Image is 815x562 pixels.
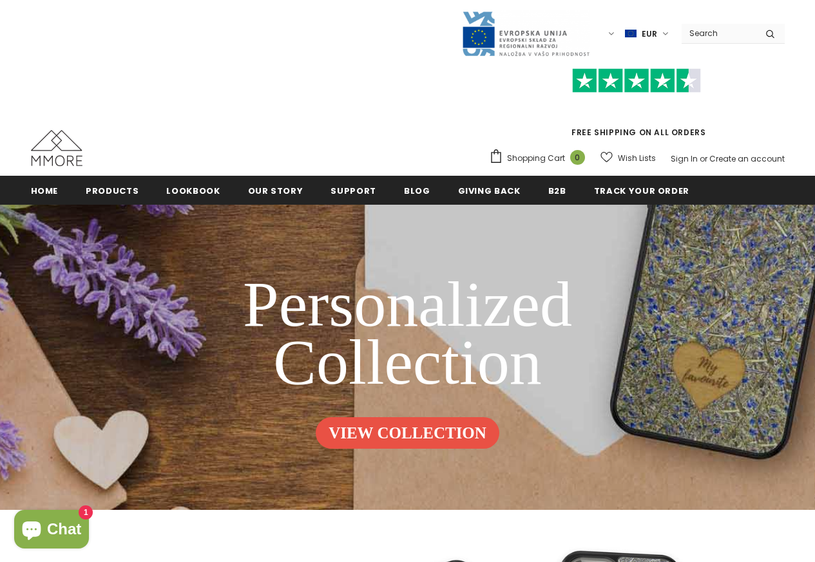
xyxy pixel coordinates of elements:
inbox-online-store-chat: Shopify online store chat [10,510,93,552]
span: support [331,185,376,197]
input: Search Site [682,24,756,42]
span: Blog [404,185,430,197]
a: Wish Lists [600,147,656,169]
a: Sign In [671,153,698,164]
a: Create an account [709,153,785,164]
a: Track your order [594,176,689,205]
span: Products [86,185,139,197]
span: Our Story [248,185,303,197]
img: Trust Pilot Stars [572,68,701,93]
span: Track your order [594,185,689,197]
span: Wish Lists [618,152,656,165]
a: Products [86,176,139,205]
a: Home [31,176,59,205]
span: Home [31,185,59,197]
span: EUR [642,28,657,41]
a: Giving back [458,176,521,205]
span: Lookbook [166,185,220,197]
a: VIEW COLLECTION [316,417,499,449]
span: B2B [548,185,566,197]
span: 0 [570,150,585,165]
span: or [700,153,707,164]
a: Javni Razpis [461,28,590,39]
span: Giving back [458,185,521,197]
a: Shopping Cart 0 [489,149,591,168]
a: support [331,176,376,205]
span: Personalized Collection [243,268,572,398]
a: Blog [404,176,430,205]
span: FREE SHIPPING ON ALL ORDERS [489,74,785,138]
a: Our Story [248,176,303,205]
a: Lookbook [166,176,220,205]
a: B2B [548,176,566,205]
img: Javni Razpis [461,10,590,57]
img: MMORE Cases [31,130,82,166]
span: VIEW COLLECTION [329,424,486,442]
iframe: Customer reviews powered by Trustpilot [489,93,785,126]
span: Shopping Cart [507,152,565,165]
